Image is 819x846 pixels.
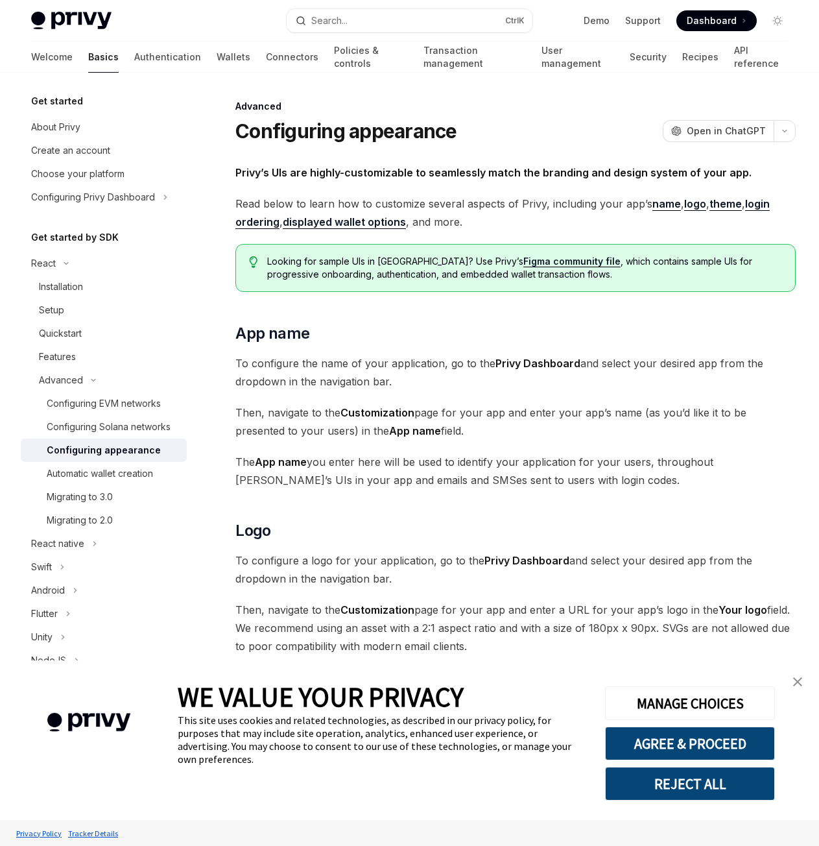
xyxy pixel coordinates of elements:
[266,42,318,73] a: Connectors
[21,345,187,369] a: Features
[21,579,187,602] button: Toggle Android section
[39,372,83,388] div: Advanced
[21,555,187,579] button: Toggle Swift section
[39,302,64,318] div: Setup
[21,322,187,345] a: Quickstart
[340,406,414,419] strong: Customization
[334,42,408,73] a: Policies & controls
[31,606,58,622] div: Flutter
[21,485,187,509] a: Migrating to 3.0
[134,42,201,73] a: Authentication
[235,551,796,588] span: To configure a logo for your application, go to the and select your desired app from the dropdown...
[31,166,125,182] div: Choose your platform
[31,629,53,645] div: Unity
[47,442,161,458] div: Configuring appearance
[31,119,80,135] div: About Privy
[235,166,752,179] strong: Privy’s UIs are highly-customizable to seamlessly match the branding and design system of your app.
[235,520,271,541] span: Logo
[31,143,110,158] div: Create an account
[255,455,307,468] strong: App name
[605,686,775,720] button: MANAGE CHOICES
[21,162,187,186] a: Choose your platform
[21,252,187,275] button: Toggle React section
[389,424,441,437] strong: App name
[47,396,161,411] div: Configuring EVM networks
[235,195,796,231] span: Read below to learn how to customize several aspects of Privy, including your app’s , , , , , and...
[31,42,73,73] a: Welcome
[687,125,766,138] span: Open in ChatGPT
[21,298,187,322] a: Setup
[235,119,457,143] h1: Configuring appearance
[21,115,187,139] a: About Privy
[31,12,112,30] img: light logo
[793,677,802,686] img: close banner
[311,13,348,29] div: Search...
[652,197,681,211] a: name
[505,16,525,26] span: Ctrl K
[13,822,65,845] a: Privacy Policy
[21,625,187,649] button: Toggle Unity section
[340,603,414,616] strong: Customization
[88,42,119,73] a: Basics
[21,392,187,415] a: Configuring EVM networks
[21,186,187,209] button: Toggle Configuring Privy Dashboard section
[523,256,621,267] a: Figma community file
[709,197,742,211] a: theme
[630,42,667,73] a: Security
[31,256,56,271] div: React
[734,42,788,73] a: API reference
[687,14,737,27] span: Dashboard
[21,462,187,485] a: Automatic wallet creation
[47,513,113,528] div: Migrating to 2.0
[39,349,76,365] div: Features
[235,100,796,113] div: Advanced
[31,583,65,598] div: Android
[249,256,258,268] svg: Tip
[235,354,796,391] span: To configure the name of your application, go to the and select your desired app from the dropdow...
[283,215,406,229] a: displayed wallet options
[21,509,187,532] a: Migrating to 2.0
[495,357,580,370] strong: Privy Dashboard
[484,554,569,567] strong: Privy Dashboard
[65,822,121,845] a: Tracker Details
[682,42,718,73] a: Recipes
[785,669,811,695] a: close banner
[31,189,155,205] div: Configuring Privy Dashboard
[31,559,52,575] div: Swift
[625,14,661,27] a: Support
[178,680,464,714] span: WE VALUE YOUR PRIVACY
[718,603,767,616] strong: Your logo
[21,415,187,439] a: Configuring Solana networks
[39,326,82,341] div: Quickstart
[31,653,66,668] div: NodeJS
[663,120,774,142] button: Open in ChatGPT
[287,9,532,32] button: Open search
[47,466,153,481] div: Automatic wallet creation
[21,139,187,162] a: Create an account
[47,489,113,505] div: Migrating to 3.0
[541,42,614,73] a: User management
[267,255,782,281] span: Looking for sample UIs in [GEOGRAPHIC_DATA]? Use Privy’s , which contains sample UIs for progress...
[47,419,171,435] div: Configuring Solana networks
[21,369,187,392] button: Toggle Advanced section
[31,536,84,551] div: React native
[21,275,187,298] a: Installation
[676,10,757,31] a: Dashboard
[217,42,250,73] a: Wallets
[235,601,796,655] span: Then, navigate to the page for your app and enter a URL for your app’s logo in the field. We reco...
[235,404,796,440] span: Then, navigate to the page for your app and enter your app’s name (as you’d like it to be present...
[605,767,775,801] button: REJECT ALL
[21,439,187,462] a: Configuring appearance
[584,14,610,27] a: Demo
[767,10,788,31] button: Toggle dark mode
[178,714,586,766] div: This site uses cookies and related technologies, as described in our privacy policy, for purposes...
[423,42,526,73] a: Transaction management
[684,197,706,211] a: logo
[21,649,187,672] button: Toggle NodeJS section
[31,93,83,109] h5: Get started
[31,230,119,245] h5: Get started by SDK
[19,694,158,751] img: company logo
[21,602,187,625] button: Toggle Flutter section
[605,727,775,760] button: AGREE & PROCEED
[235,453,796,489] span: The you enter here will be used to identify your application for your users, throughout [PERSON_N...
